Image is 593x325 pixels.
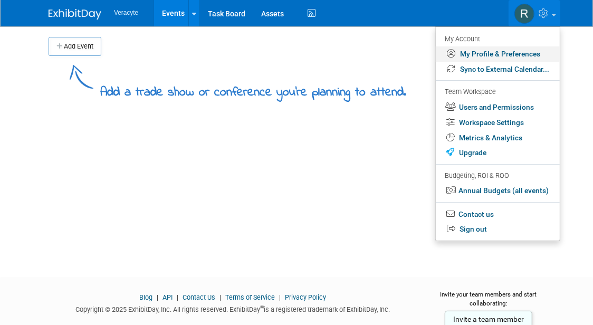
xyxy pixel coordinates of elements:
[174,293,181,301] span: |
[436,46,560,62] a: My Profile & Preferences
[49,302,417,314] div: Copyright © 2025 ExhibitDay, Inc. All rights reserved. ExhibitDay is a registered trademark of Ex...
[217,293,224,301] span: |
[49,37,101,56] button: Add Event
[139,293,152,301] a: Blog
[433,290,545,314] div: Invite your team members and start collaborating:
[436,115,560,130] a: Workspace Settings
[162,293,173,301] a: API
[183,293,215,301] a: Contact Us
[154,293,161,301] span: |
[260,304,264,310] sup: ®
[436,130,560,146] a: Metrics & Analytics
[436,145,560,160] a: Upgrade
[445,170,549,181] div: Budgeting, ROI & ROO
[445,32,549,45] div: My Account
[276,293,283,301] span: |
[114,9,138,16] span: Veracyte
[436,222,560,237] a: Sign out
[436,183,560,198] a: Annual Budgets (all events)
[445,87,549,98] div: Team Workspace
[49,9,101,20] img: ExhibitDay
[436,62,560,77] a: Sync to External Calendar...
[285,293,326,301] a: Privacy Policy
[514,4,534,24] img: Rhonda Eickoff
[100,76,406,102] div: Add a trade show or conference you're planning to attend.
[436,100,560,115] a: Users and Permissions
[225,293,275,301] a: Terms of Service
[436,207,560,222] a: Contact us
